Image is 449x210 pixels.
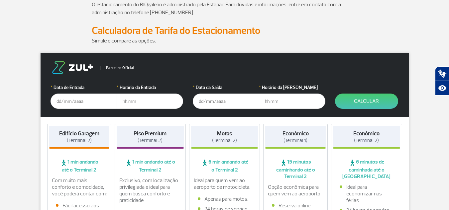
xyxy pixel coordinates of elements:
button: Abrir recursos assistivos. [435,81,449,96]
span: 1 min andando até o Terminal 2 [117,159,184,173]
label: Horário da [PERSON_NAME] [259,84,325,91]
input: hh:mm [117,94,183,109]
span: Parceiro Oficial [100,66,134,70]
p: Exclusivo, com localização privilegiada e ideal para quem busca conforto e praticidade. [119,177,181,204]
p: O estacionamento do RIOgaleão é administrado pela Estapar. Para dúvidas e informações, entre em c... [92,1,358,17]
span: (Terminal 2) [354,137,379,144]
h2: Calculadora de Tarifa do Estacionamento [92,25,358,37]
span: 1 min andando até o Terminal 2 [49,159,110,173]
label: Data de Entrada [51,84,117,91]
p: Simule e compare as opções. [92,37,358,45]
p: Ideal para quem vem ao aeroporto de motocicleta. [194,177,256,190]
label: Data da Saída [193,84,259,91]
input: dd/mm/aaaa [51,94,117,109]
p: Opção econômica para quem vem ao aeroporto. [268,184,323,197]
button: Calcular [335,94,398,109]
li: Ideal para economizar nas férias [340,184,393,204]
div: Plugin de acessibilidade da Hand Talk. [435,66,449,96]
strong: Edifício Garagem [59,130,99,137]
strong: Econômico [353,130,380,137]
span: (Terminal 2) [212,137,237,144]
span: 15 minutos caminhando até o Terminal 2 [265,159,326,180]
label: Horário da Entrada [117,84,183,91]
input: dd/mm/aaaa [193,94,259,109]
strong: Motos [217,130,232,137]
li: Reserva online [272,202,319,209]
p: Com muito mais conforto e comodidade, você poderá contar com: [52,177,107,197]
span: (Terminal 1) [283,137,307,144]
img: logo-zul.png [51,61,94,74]
li: Apenas para motos. [198,196,252,202]
strong: Piso Premium [134,130,167,137]
span: 6 minutos de caminhada até o [GEOGRAPHIC_DATA] [333,159,400,180]
input: hh:mm [259,94,325,109]
span: (Terminal 2) [138,137,163,144]
strong: Econômico [282,130,309,137]
button: Abrir tradutor de língua de sinais. [435,66,449,81]
span: 6 min andando até o Terminal 2 [191,159,258,173]
span: (Terminal 2) [67,137,92,144]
